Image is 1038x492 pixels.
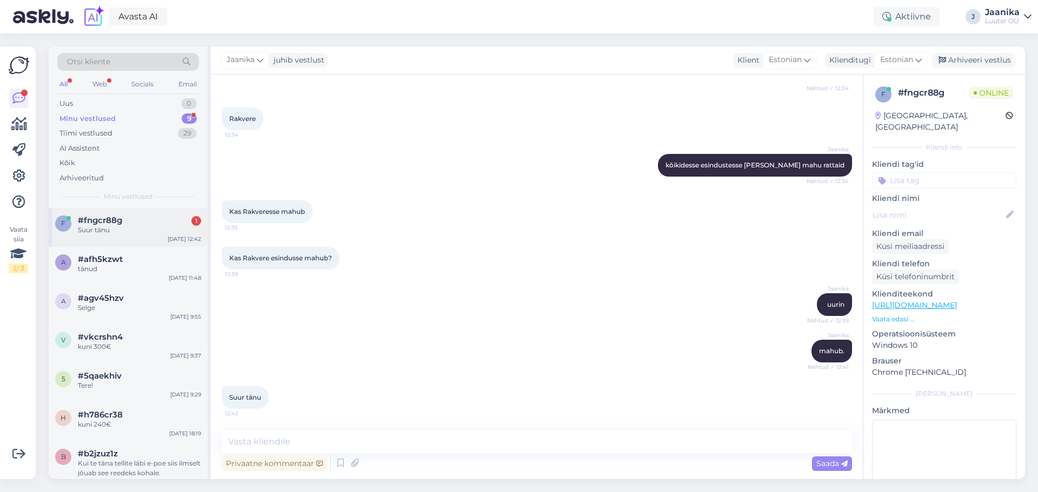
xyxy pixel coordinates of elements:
span: 12:39 [225,270,265,278]
span: #b2jzuz1z [78,449,118,459]
span: Rakvere [229,114,256,123]
span: Jaanika [808,285,849,293]
img: explore-ai [82,5,105,28]
span: Online [969,87,1013,99]
span: h [61,414,66,422]
span: Nähtud ✓ 12:34 [807,84,849,92]
div: Küsi telefoninumbrit [872,269,959,284]
div: Minu vestlused [59,113,116,124]
div: juhib vestlust [269,55,324,66]
span: 12:42 [225,409,265,417]
div: [DATE] 11:48 [169,274,201,282]
span: #fngcr88g [78,215,122,225]
p: Kliendi email [872,228,1016,239]
div: Web [90,77,109,91]
span: Minu vestlused [104,192,152,201]
span: 5 [62,375,65,383]
input: Lisa nimi [873,209,1004,221]
span: Kas Rakveresse mahub [229,207,305,215]
span: a [61,297,66,305]
div: Tere! [78,381,201,390]
span: Nähtud ✓ 12:34 [807,177,849,185]
div: # fngcr88g [898,86,969,99]
div: 29 [178,128,197,139]
div: [DATE] 17:56 [168,478,201,486]
div: [DATE] 12:42 [168,235,201,243]
div: Klient [733,55,760,66]
span: #h786cr38 [78,410,123,420]
span: Estonian [769,54,802,66]
span: Estonian [880,54,913,66]
p: Chrome [TECHNICAL_ID] [872,367,1016,378]
span: Kas Rakvere esindusse mahub? [229,254,332,262]
div: kuni 240€ [78,420,201,429]
div: 1 [191,216,201,226]
span: b [61,453,66,461]
div: J [966,9,981,24]
div: Arhiveeri vestlus [932,53,1015,68]
div: [DATE] 9:55 [170,313,201,321]
span: #afh5kzwt [78,254,123,264]
div: Suur tänu [78,225,201,235]
div: [PERSON_NAME] [872,389,1016,399]
div: [GEOGRAPHIC_DATA], [GEOGRAPHIC_DATA] [875,110,1006,133]
p: Kliendi telefon [872,258,1016,269]
a: [URL][DOMAIN_NAME] [872,300,957,310]
span: kõikidesse esindustesse [PERSON_NAME] mahu rattaid [666,161,844,169]
p: Kliendi tag'id [872,159,1016,170]
div: Tiimi vestlused [59,128,112,139]
p: Märkmed [872,405,1016,416]
div: [DATE] 18:19 [169,429,201,437]
div: Email [176,77,199,91]
div: kuni 300€ [78,342,201,352]
div: Aktiivne [874,7,940,26]
span: Jaanika [808,145,849,153]
p: Vaata edasi ... [872,314,1016,324]
div: All [57,77,70,91]
p: Operatsioonisüsteem [872,328,1016,340]
div: Uus [59,98,73,109]
div: Kõik [59,158,75,169]
span: Jaanika [227,54,255,66]
span: f [61,219,65,227]
span: 12:35 [225,224,265,232]
div: Vaata siia [9,225,28,273]
div: Klienditugi [825,55,871,66]
span: Suur tänu [229,393,261,401]
div: Privaatne kommentaar [222,456,327,471]
div: 0 [181,98,197,109]
div: Socials [129,77,156,91]
div: 2 / 3 [9,264,28,273]
div: [DATE] 9:29 [170,390,201,399]
span: #agv45hzv [78,293,124,303]
p: Klienditeekond [872,288,1016,300]
span: Otsi kliente [67,56,110,68]
div: Kui te täna tellite läbi e-poe siis ilmselt jõuab see reedeks kohale. [78,459,201,478]
span: Nähtud ✓ 12:39 [807,316,849,325]
span: mahub. [819,347,844,355]
span: Jaanika [808,331,849,339]
p: Kliendi nimi [872,193,1016,204]
p: Windows 10 [872,340,1016,351]
div: [DATE] 9:37 [170,352,201,360]
span: Saada [816,459,848,468]
span: #5qaekhiv [78,371,122,381]
div: Kliendi info [872,143,1016,152]
span: f [881,90,886,98]
div: tänud [78,264,201,274]
p: Brauser [872,355,1016,367]
div: Jaanika [985,8,1020,17]
span: a [61,258,66,266]
div: Selge [78,303,201,313]
div: Luutar OÜ [985,17,1020,25]
img: Askly Logo [9,55,29,76]
div: Arhiveeritud [59,173,104,184]
a: JaanikaLuutar OÜ [985,8,1032,25]
span: 12:34 [225,131,265,139]
div: 9 [182,113,197,124]
div: AI Assistent [59,143,99,154]
span: Nähtud ✓ 12:41 [808,363,849,371]
span: v [61,336,65,344]
a: Avasta AI [109,8,167,26]
div: Küsi meiliaadressi [872,239,949,254]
